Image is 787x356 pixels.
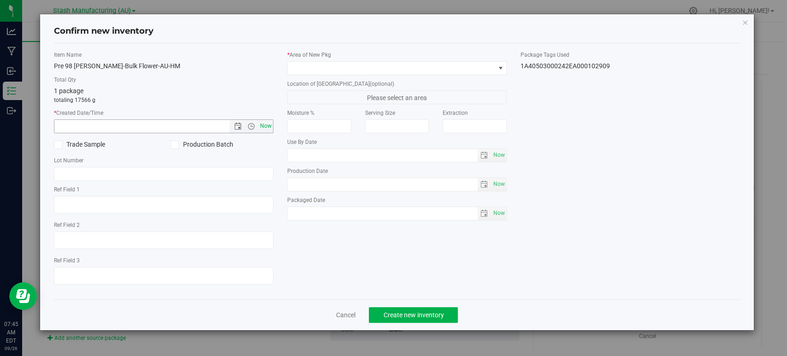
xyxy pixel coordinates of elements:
[54,256,273,265] label: Ref Field 3
[336,310,355,320] a: Cancel
[54,156,273,165] label: Lot Number
[54,25,154,37] h4: Confirm new inventory
[243,123,259,130] span: Open the time view
[365,109,429,117] label: Serving Size
[521,61,740,71] div: 1A40503000242EA000102909
[54,140,157,149] label: Trade Sample
[287,90,507,104] span: Please select an area
[383,311,444,319] span: Create new inventory
[491,178,507,191] span: Set Current date
[521,51,740,59] label: Package Tags Used
[230,123,246,130] span: Open the date view
[478,149,491,162] span: select
[287,80,507,88] label: Location of [GEOGRAPHIC_DATA]
[287,167,507,175] label: Production Date
[54,51,273,59] label: Item Name
[491,148,507,162] span: Set Current date
[54,221,273,229] label: Ref Field 2
[54,87,83,95] span: 1 package
[54,96,273,104] p: totaling 17566 g
[54,109,273,117] label: Created Date/Time
[478,178,491,191] span: select
[287,109,351,117] label: Moisture %
[369,307,458,323] button: Create new inventory
[258,119,274,133] span: Set Current date
[287,196,507,204] label: Packaged Date
[9,282,37,310] iframe: Resource center
[491,207,506,220] span: select
[491,178,506,191] span: select
[54,76,273,84] label: Total Qty
[491,207,507,220] span: Set Current date
[478,207,491,220] span: select
[54,185,273,194] label: Ref Field 1
[491,149,506,162] span: select
[171,140,273,149] label: Production Batch
[54,61,273,71] div: Pre 98 [PERSON_NAME]-Bulk Flower-AU-HM
[370,81,394,87] span: (optional)
[287,51,507,59] label: Area of New Pkg
[287,138,507,146] label: Use By Date
[443,109,507,117] label: Extraction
